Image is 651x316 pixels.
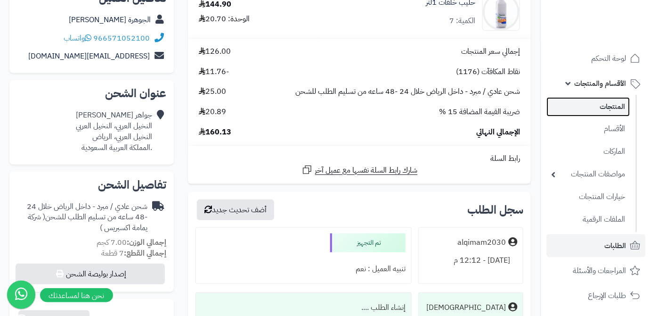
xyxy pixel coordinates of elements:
div: تم التجهيز [330,233,406,252]
a: لوحة التحكم [546,47,645,70]
span: الإجمالي النهائي [476,127,520,138]
div: جواهر [PERSON_NAME] النخيل العربي، النخيل العربي النخيل العربي، الرياض .المملكة العربية السعودية [76,110,152,153]
div: رابط السلة [192,153,527,164]
span: طلبات الإرجاع [588,289,626,302]
div: [DEMOGRAPHIC_DATA] [426,302,506,313]
span: 160.13 [199,127,231,138]
a: [EMAIL_ADDRESS][DOMAIN_NAME] [28,50,150,62]
strong: إجمالي الوزن: [127,237,166,248]
small: 7.00 كجم [97,237,166,248]
a: مواصفات المنتجات [546,164,630,184]
div: الوحدة: 20.70 [199,14,250,25]
a: طلبات الإرجاع [546,284,645,307]
span: 25.00 [199,86,226,97]
button: أضف تحديث جديد [197,200,274,220]
a: شارك رابط السلة نفسها مع عميل آخر [301,164,418,176]
div: تنبيه العميل : نعم [202,260,406,278]
h2: تفاصيل الشحن [17,179,166,191]
div: الكمية: 7 [449,16,475,26]
span: ( شركة يمامة اكسبريس ) [28,211,147,233]
a: الطلبات [546,234,645,257]
a: المراجعات والأسئلة [546,259,645,282]
button: إصدار بوليصة الشحن [16,264,165,284]
a: خيارات المنتجات [546,187,630,207]
div: [DATE] - 12:12 م [424,251,517,270]
span: إجمالي سعر المنتجات [461,46,520,57]
small: 7 قطعة [101,248,166,259]
span: الطلبات [604,239,626,252]
a: الماركات [546,141,630,162]
a: الملفات الرقمية [546,209,630,230]
span: 20.89 [199,107,226,117]
span: الأقسام والمنتجات [574,77,626,90]
strong: إجمالي القطع: [124,248,166,259]
span: -11.76 [199,67,229,77]
span: شحن عادي / مبرد - داخل الرياض خلال 24 -48 ساعه من تسليم الطلب للشحن [295,86,520,97]
a: الجوهرة [PERSON_NAME] [69,14,151,25]
h2: عنوان الشحن [17,88,166,99]
span: لوحة التحكم [591,52,626,65]
div: شحن عادي / مبرد - داخل الرياض خلال 24 -48 ساعه من تسليم الطلب للشحن [17,201,147,234]
span: شارك رابط السلة نفسها مع عميل آخر [315,165,418,176]
h3: سجل الطلب [467,204,523,216]
span: نقاط المكافآت (1176) [456,67,520,77]
a: واتساب [64,33,91,44]
a: 966571052100 [93,33,150,44]
span: ضريبة القيمة المضافة 15 % [439,107,520,117]
span: المراجعات والأسئلة [573,264,626,277]
a: المنتجات [546,97,630,116]
span: 126.00 [199,46,231,57]
a: الأقسام [546,119,630,139]
div: alqimam2030 [457,237,506,248]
